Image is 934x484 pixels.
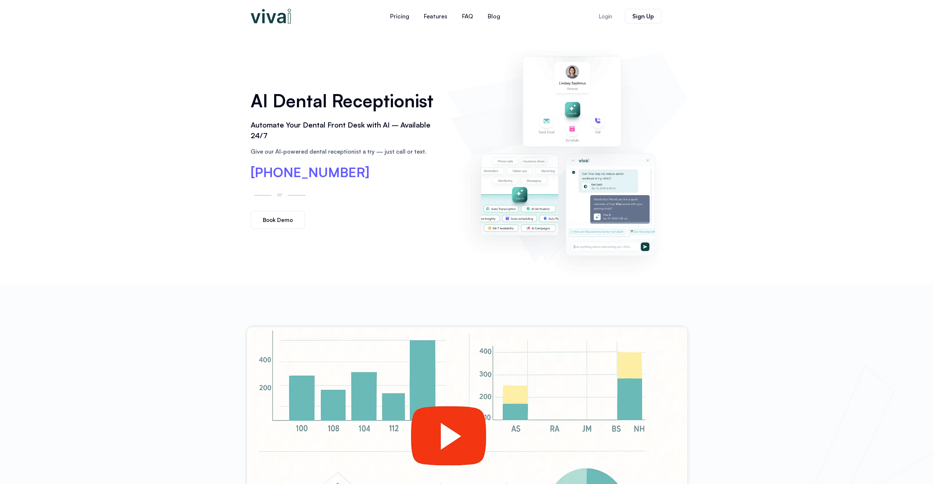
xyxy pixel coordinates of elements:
span: Sign Up [632,13,654,19]
a: Pricing [383,7,417,25]
a: Login [590,9,621,24]
p: or [275,190,284,198]
a: Blog [480,7,508,25]
a: Book Demo [251,211,305,229]
span: Login [599,14,612,19]
nav: Menu [339,7,552,25]
img: AI dental receptionist dashboard – virtual receptionist dental office [451,40,683,277]
p: Give our AI-powered dental receptionist a try — just call or text. [251,147,440,156]
span: Book Demo [263,217,293,223]
h2: Automate Your Dental Front Desk with AI – Available 24/7 [251,120,440,141]
a: FAQ [455,7,480,25]
a: [PHONE_NUMBER] [251,166,370,179]
a: Sign Up [625,9,662,24]
a: Features [417,7,455,25]
h1: AI Dental Receptionist [251,88,440,114]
